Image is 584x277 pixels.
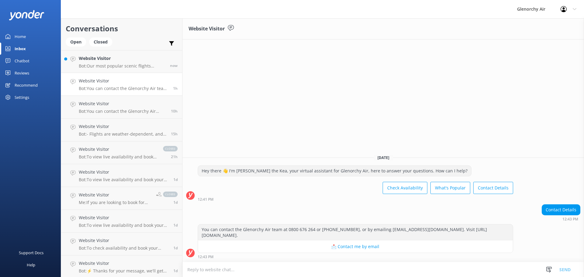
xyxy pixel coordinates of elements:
div: You can contact the Glenorchy Air team at 0800 676 264 or [PHONE_NUMBER], or by emailing [EMAIL_A... [198,224,513,241]
p: Bot: To view live availability and book your experience, please visit [URL][DOMAIN_NAME]. [79,223,169,228]
div: Hey there 👋 I'm [PERSON_NAME] the Kea, your virtual assistant for Glenorchy Air, here to answer y... [198,166,471,176]
div: 12:41pm 19-Aug-2025 (UTC +12:00) Pacific/Auckland [198,197,513,201]
h4: Website Visitor [79,55,165,62]
div: Closed [89,37,112,47]
h4: Website Visitor [79,100,166,107]
strong: 12:41 PM [198,198,214,201]
p: Bot: To view live availability and book your experience, please visit [URL][DOMAIN_NAME]. [79,177,169,182]
a: Website VisitorBot:Our most popular scenic flights include: - Milford Sound Fly | Cruise | Fly - ... [61,50,182,73]
h4: Website Visitor [79,146,157,153]
span: 07:27pm 17-Aug-2025 (UTC +12:00) Pacific/Auckland [173,268,178,273]
div: Home [15,30,26,43]
a: Website VisitorBot:- Flights are weather-dependent, and if we cannot fly due to adverse weather, ... [61,119,182,141]
span: 06:19am 18-Aug-2025 (UTC +12:00) Pacific/Auckland [173,223,178,228]
span: 11:10pm 18-Aug-2025 (UTC +12:00) Pacific/Auckland [171,131,178,137]
p: Bot: You can contact the Glenorchy Air team at 0800 676 264 or [PHONE_NUMBER], or by emailing [EM... [79,109,166,114]
div: Settings [15,91,29,103]
span: 12:43pm 19-Aug-2025 (UTC +12:00) Pacific/Auckland [173,86,178,91]
a: Website VisitorBot:You can contact the Glenorchy Air team at 0800 676 264 or [PHONE_NUMBER], or b... [61,96,182,119]
div: Reviews [15,67,29,79]
span: closed [163,192,178,197]
span: 10:02am 18-Aug-2025 (UTC +12:00) Pacific/Auckland [173,200,178,205]
p: Bot: To view live availability and book your experience, please visit [URL][DOMAIN_NAME]. [79,154,157,160]
h4: Website Visitor [79,237,169,244]
div: 12:43pm 19-Aug-2025 (UTC +12:00) Pacific/Auckland [198,254,513,259]
button: Check Availability [383,182,427,194]
div: Inbox [15,43,26,55]
a: Website VisitorBot:To view live availability and book your experience, please visit [URL][DOMAIN_... [61,210,182,233]
button: 📩 Contact me by email [198,241,513,253]
strong: 12:43 PM [198,255,214,259]
p: Bot: You can contact the Glenorchy Air team at 0800 676 264 or [PHONE_NUMBER], or by emailing [EM... [79,86,169,91]
a: Website VisitorBot:To view live availability and book your experience, please visit [URL][DOMAIN_... [61,141,182,164]
a: Website VisitorMe:If you are looking to book for [DATE] onwards the prices will be differntclosed1d [61,187,182,210]
span: closed [163,146,178,151]
strong: 12:43 PM [562,217,578,221]
h4: Website Visitor [79,260,169,267]
span: [DATE] [374,155,393,160]
div: Help [27,259,35,271]
button: Contact Details [473,182,513,194]
h4: Website Visitor [79,192,151,198]
h4: Website Visitor [79,214,169,221]
p: Me: If you are looking to book for [DATE] onwards the prices will be differnt [79,200,151,205]
span: 02:22pm 19-Aug-2025 (UTC +12:00) Pacific/Auckland [170,63,178,68]
img: yonder-white-logo.png [9,10,44,20]
div: 12:43pm 19-Aug-2025 (UTC +12:00) Pacific/Auckland [542,217,580,221]
button: What's Popular [430,182,470,194]
span: 03:33am 19-Aug-2025 (UTC +12:00) Pacific/Auckland [171,109,178,114]
p: Bot: ⚡ Thanks for your message, we'll get back to you as soon as we can. You're also welcome to k... [79,268,169,274]
span: 12:33pm 18-Aug-2025 (UTC +12:00) Pacific/Auckland [173,177,178,182]
p: Bot: Our most popular scenic flights include: - Milford Sound Fly | Cruise | Fly - Our most popul... [79,63,165,69]
div: Recommend [15,79,38,91]
a: Website VisitorBot:To check availability and book your experience, please visit [URL][DOMAIN_NAME... [61,233,182,255]
h3: Website Visitor [189,25,225,33]
div: Open [66,37,86,47]
span: 04:45pm 18-Aug-2025 (UTC +12:00) Pacific/Auckland [171,154,178,159]
div: Chatbot [15,55,30,67]
div: Contact Details [542,205,580,215]
a: Closed [89,38,115,45]
a: Website VisitorBot:To view live availability and book your experience, please visit [URL][DOMAIN_... [61,164,182,187]
h4: Website Visitor [79,123,166,130]
p: Bot: To check availability and book your experience, please visit [URL][DOMAIN_NAME]. [79,245,169,251]
a: Open [66,38,89,45]
span: 12:34am 18-Aug-2025 (UTC +12:00) Pacific/Auckland [173,245,178,251]
a: Website VisitorBot:You can contact the Glenorchy Air team at 0800 676 264 or [PHONE_NUMBER], or b... [61,73,182,96]
div: Support Docs [19,247,43,259]
h4: Website Visitor [79,78,169,84]
p: Bot: - Flights are weather-dependent, and if we cannot fly due to adverse weather, we will attemp... [79,131,166,137]
h4: Website Visitor [79,169,169,175]
h2: Conversations [66,23,178,34]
